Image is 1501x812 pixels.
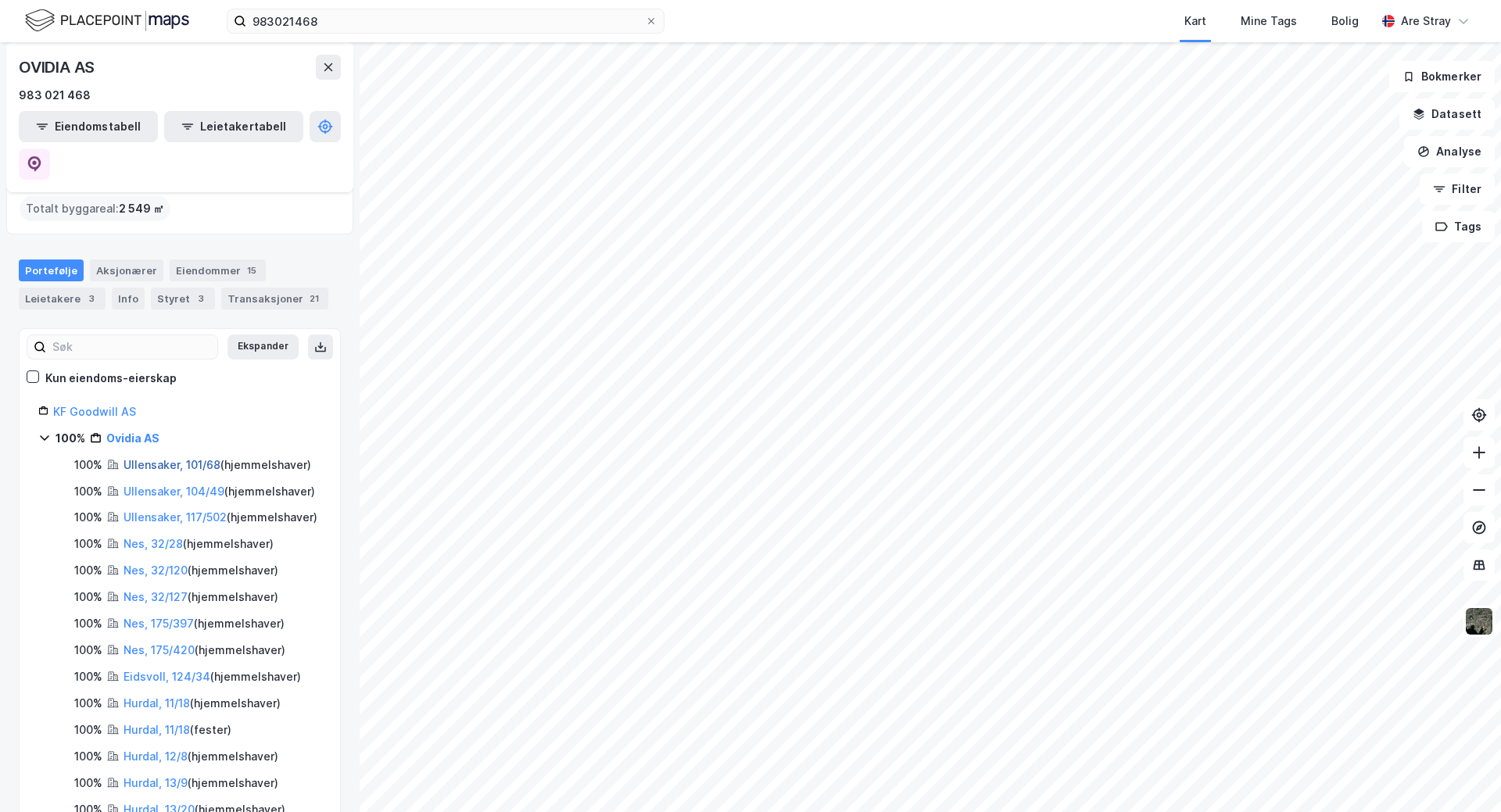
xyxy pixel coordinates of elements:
a: Nes, 32/120 [124,563,188,577]
a: Ullensaker, 117/502 [124,510,227,524]
button: Bokmerker [1389,61,1495,92]
img: logo.f888ab2527a4732fd821a326f86c7f29.svg [25,7,189,34]
a: Hurdal, 13/9 [124,776,188,789]
button: Filter [1420,173,1495,205]
div: Totalt byggareal : [20,196,170,221]
a: Hurdal, 12/8 [124,749,188,763]
div: 15 [244,263,260,278]
div: ( fester ) [124,721,231,739]
a: Ovidia AS [106,431,159,445]
div: Leietakere [19,288,106,309]
div: 100% [74,694,102,713]
button: Ekspander [227,334,299,359]
div: Bolig [1331,12,1359,30]
div: 100% [74,641,102,660]
a: KF Goodwill AS [53,405,136,418]
div: 100% [74,614,102,633]
div: 100% [56,429,85,448]
div: Kart [1184,12,1206,30]
div: 100% [74,774,102,792]
div: 100% [74,508,102,527]
div: Mine Tags [1241,12,1297,30]
div: ( hjemmelshaver ) [124,747,278,766]
div: 21 [306,291,322,306]
div: 3 [84,291,99,306]
div: 3 [193,291,209,306]
div: 100% [74,456,102,474]
a: Nes, 32/28 [124,537,183,550]
input: Søk [46,335,217,359]
div: 100% [74,535,102,553]
div: 983 021 468 [19,86,91,105]
div: 100% [74,667,102,686]
a: Nes, 175/397 [124,617,194,630]
div: ( hjemmelshaver ) [124,774,278,792]
div: Kun eiendoms-eierskap [45,369,177,388]
a: Nes, 175/420 [124,643,195,656]
button: Eiendomstabell [19,111,158,142]
div: ( hjemmelshaver ) [124,561,278,580]
div: Aksjonærer [90,259,163,281]
div: ( hjemmelshaver ) [124,508,317,527]
div: ( hjemmelshaver ) [124,641,285,660]
div: Are Stray [1401,12,1451,30]
img: 9k= [1464,606,1494,636]
div: Portefølje [19,259,84,281]
div: Styret [151,288,215,309]
a: Hurdal, 11/18 [124,696,190,710]
div: OVIDIA AS [19,55,98,80]
div: 100% [74,588,102,606]
a: Hurdal, 11/18 [124,723,190,736]
div: ( hjemmelshaver ) [124,535,274,553]
button: Datasett [1399,98,1495,130]
iframe: Chat Widget [1423,737,1501,812]
span: 2 549 ㎡ [119,199,164,218]
input: Søk på adresse, matrikkel, gårdeiere, leietakere eller personer [246,9,645,33]
div: ( hjemmelshaver ) [124,667,301,686]
div: 100% [74,747,102,766]
a: Ullensaker, 104/49 [124,485,224,498]
div: 100% [74,721,102,739]
div: ( hjemmelshaver ) [124,588,278,606]
button: Tags [1422,211,1495,242]
div: Info [112,288,145,309]
a: Ullensaker, 101/68 [124,458,220,471]
div: ( hjemmelshaver ) [124,614,285,633]
div: 100% [74,561,102,580]
a: Eidsvoll, 124/34 [124,670,210,683]
div: ( hjemmelshaver ) [124,482,315,501]
div: ( hjemmelshaver ) [124,456,311,474]
button: Analyse [1404,136,1495,167]
a: Nes, 32/127 [124,590,188,603]
div: ( hjemmelshaver ) [124,694,281,713]
button: Leietakertabell [164,111,303,142]
div: Transaksjoner [221,288,328,309]
div: 100% [74,482,102,501]
div: Eiendommer [170,259,266,281]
